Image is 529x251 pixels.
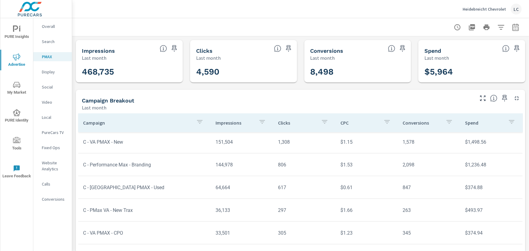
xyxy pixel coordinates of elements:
[33,22,72,31] div: Overall
[42,23,67,29] p: Overall
[211,202,273,218] td: 36,133
[169,44,179,53] span: Save this to your personalized report
[512,44,522,53] span: Save this to your personalized report
[33,67,72,76] div: Display
[78,180,211,195] td: C - [GEOGRAPHIC_DATA] PMAX - Used
[2,81,31,96] span: My Market
[336,157,398,172] td: $1.53
[42,129,67,136] p: PureCars TV
[2,25,31,40] span: PURE Insights
[2,137,31,152] span: Tools
[33,195,72,204] div: Conversions
[196,48,213,54] h5: Clicks
[336,180,398,195] td: $0.61
[460,157,523,172] td: $1,236.48
[273,134,336,150] td: 1,308
[42,54,67,60] p: PMAX
[478,93,488,103] button: Make Fullscreen
[42,99,67,105] p: Video
[465,120,503,126] p: Spend
[273,202,336,218] td: 297
[2,53,31,68] span: Advertise
[42,114,67,120] p: Local
[33,179,72,189] div: Calls
[398,225,460,241] td: 345
[82,104,106,111] p: Last month
[310,67,405,77] h3: 8,498
[78,225,211,241] td: C - VA PMAX - CPO
[403,120,441,126] p: Conversions
[42,84,67,90] p: Social
[480,21,493,33] button: Print Report
[284,44,293,53] span: Save this to your personalized report
[336,202,398,218] td: $1.66
[310,54,335,62] p: Last month
[466,21,478,33] button: "Export Report to PDF"
[278,120,316,126] p: Clicks
[460,202,523,218] td: $493.97
[33,113,72,122] div: Local
[2,109,31,124] span: PURE Identity
[82,48,115,54] h5: Impressions
[42,181,67,187] p: Calls
[82,54,106,62] p: Last month
[511,4,522,15] div: LC
[2,165,31,180] span: Leave Feedback
[42,69,67,75] p: Display
[398,134,460,150] td: 1,578
[424,48,441,54] h5: Spend
[42,160,67,172] p: Website Analytics
[273,180,336,195] td: 617
[273,157,336,172] td: 806
[33,143,72,152] div: Fixed Ops
[340,120,379,126] p: CPC
[78,134,211,150] td: C - VA PMAX - New
[211,157,273,172] td: 144,978
[336,225,398,241] td: $1.23
[274,45,281,52] span: The number of times an ad was clicked by a consumer.
[78,157,211,172] td: C - Performance Max - Branding
[460,134,523,150] td: $1,498.56
[78,202,211,218] td: C - PMax VA - New Trax
[196,67,291,77] h3: 4,590
[160,45,167,52] span: The number of times an ad was shown on your behalf.
[0,18,33,186] div: nav menu
[42,196,67,202] p: Conversions
[82,97,134,104] h5: Campaign Breakout
[495,21,507,33] button: Apply Filters
[33,52,72,61] div: PMAX
[336,134,398,150] td: $1.15
[33,158,72,173] div: Website Analytics
[33,37,72,46] div: Search
[273,225,336,241] td: 305
[42,145,67,151] p: Fixed Ops
[460,225,523,241] td: $374.94
[42,38,67,45] p: Search
[211,225,273,241] td: 33,501
[398,157,460,172] td: 2,098
[211,134,273,150] td: 151,504
[196,54,221,62] p: Last month
[83,120,191,126] p: Campaign
[33,98,72,107] div: Video
[398,44,407,53] span: Save this to your personalized report
[463,6,506,12] p: Heidebreicht Chevrolet
[490,95,497,102] span: This is a summary of PMAX performance results by campaign. Each column can be sorted.
[502,45,510,52] span: The amount of money spent on advertising during the period.
[388,45,395,52] span: Total Conversions include Actions, Leads and Unmapped.
[211,180,273,195] td: 64,664
[424,67,519,77] h3: $5,964
[216,120,254,126] p: Impressions
[500,93,510,103] span: Save this to your personalized report
[310,48,343,54] h5: Conversions
[33,128,72,137] div: PureCars TV
[82,67,177,77] h3: 468,735
[398,180,460,195] td: 847
[460,180,523,195] td: $374.88
[424,54,449,62] p: Last month
[398,202,460,218] td: 263
[33,82,72,92] div: Social
[510,21,522,33] button: Select Date Range
[512,93,522,103] button: Minimize Widget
